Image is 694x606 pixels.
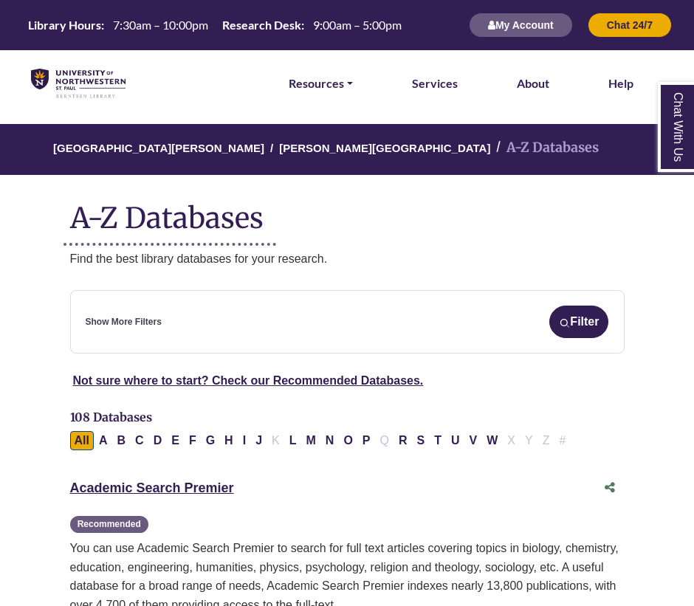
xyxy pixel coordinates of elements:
th: Library Hours: [22,17,105,32]
button: Filter Results U [447,431,464,450]
button: Filter Results T [430,431,446,450]
button: All [70,431,94,450]
button: Chat 24/7 [588,13,672,38]
span: 7:30am – 10:00pm [113,18,208,32]
button: Filter Results P [358,431,375,450]
button: Filter Results W [482,431,502,450]
th: Research Desk: [216,17,305,32]
button: Filter [549,306,608,338]
p: Find the best library databases for your research. [70,249,625,269]
button: Filter Results I [238,431,250,450]
button: Filter Results H [220,431,238,450]
div: Alpha-list to filter by first letter of database name [70,434,572,447]
a: Services [412,74,458,93]
span: 9:00am – 5:00pm [313,18,402,32]
a: Resources [289,74,353,93]
button: Filter Results S [413,431,430,450]
button: Filter Results G [202,431,219,450]
a: Academic Search Premier [70,481,234,495]
h1: A-Z Databases [70,190,625,235]
button: My Account [469,13,573,38]
a: Chat 24/7 [588,18,672,31]
button: Filter Results D [149,431,167,450]
nav: breadcrumb [70,124,625,175]
button: Filter Results A [95,431,112,450]
span: 108 Databases [70,410,152,424]
a: Show More Filters [86,315,162,329]
button: Filter Results N [321,431,339,450]
button: Filter Results O [339,431,357,450]
button: Filter Results J [251,431,267,450]
a: Not sure where to start? Check our Recommended Databases. [73,374,424,387]
button: Filter Results C [131,431,148,450]
a: [GEOGRAPHIC_DATA][PERSON_NAME] [53,140,264,154]
a: Help [608,74,633,93]
li: A-Z Databases [490,137,599,159]
button: Filter Results L [285,431,301,450]
table: Hours Today [22,17,408,31]
a: Hours Today [22,17,408,34]
span: Recommended [70,516,148,533]
button: Share this database [595,474,625,502]
a: [PERSON_NAME][GEOGRAPHIC_DATA] [279,140,490,154]
button: Filter Results M [301,431,320,450]
a: My Account [469,18,573,31]
img: library_home [31,69,126,99]
button: Filter Results F [185,431,201,450]
button: Filter Results R [394,431,412,450]
button: Filter Results E [167,431,184,450]
button: Filter Results V [465,431,482,450]
button: Filter Results B [113,431,131,450]
a: About [517,74,549,93]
